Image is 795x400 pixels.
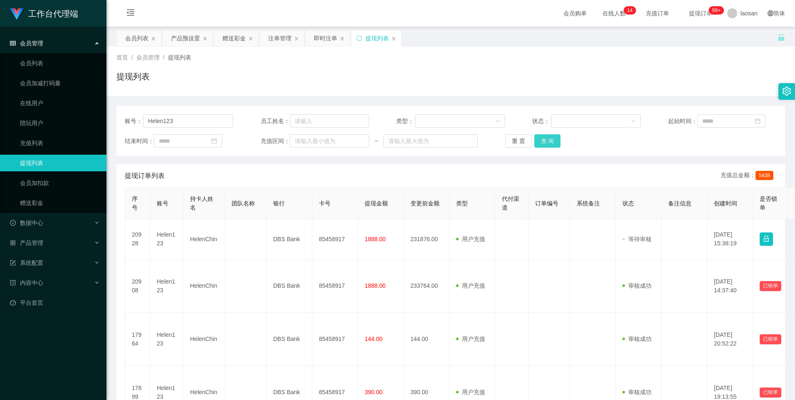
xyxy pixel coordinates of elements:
td: [DATE] 15:38:19 [707,219,753,259]
a: 赠送彩金 [20,195,100,211]
td: 233764.00 [404,259,449,313]
td: [DATE] 20:52:22 [707,313,753,366]
span: 会员管理 [10,40,43,47]
span: 会员管理 [136,54,160,61]
span: 数据中心 [10,220,43,226]
td: 20928 [125,219,150,259]
span: / [163,54,165,61]
span: 变更前金额 [410,200,439,207]
i: 图标: global [768,10,773,16]
td: 85458917 [312,313,358,366]
button: 查 询 [534,134,561,148]
input: 请输入 [290,114,369,128]
td: HelenChin [183,259,225,313]
span: 持卡人姓名 [190,195,213,211]
i: 图标: down [495,119,500,124]
span: 1888.00 [365,236,386,242]
span: 用户充值 [456,236,485,242]
span: 5438 [755,171,773,180]
span: 订单编号 [535,200,558,207]
i: 图标: appstore-o [10,240,16,246]
span: 144.00 [365,336,383,342]
span: 在线人数 [598,10,630,16]
span: 首页 [116,54,128,61]
span: ~ [369,137,383,146]
span: 等待审核 [622,236,652,242]
span: / [131,54,133,61]
span: 1888.00 [365,282,386,289]
td: DBS Bank [267,259,312,313]
p: 4 [630,6,633,15]
div: 会员列表 [125,30,148,46]
span: 员工姓名： [261,117,290,126]
img: logo.9652507e.png [10,8,23,20]
a: 会员加扣款 [20,175,100,191]
span: 产品管理 [10,240,43,246]
td: Helen123 [150,259,183,313]
span: 账号 [157,200,168,207]
div: 注单管理 [268,30,291,46]
sup: 1094 [709,6,724,15]
h1: 提现列表 [116,70,150,83]
i: 图标: unlock [778,34,785,41]
span: 审核成功 [622,389,652,395]
input: 请输入最小值为 [290,134,369,148]
td: 144.00 [404,313,449,366]
i: 图标: close [248,36,253,41]
span: 充值订单 [642,10,673,16]
td: [DATE] 14:37:40 [707,259,753,313]
span: 结束时间： [125,137,154,146]
span: 提现金额 [365,200,388,207]
span: 团队名称 [232,200,255,207]
a: 提现列表 [20,155,100,171]
span: 序号 [132,195,138,211]
span: 充值区间： [261,137,290,146]
span: 提现列表 [168,54,191,61]
div: 产品预设置 [171,30,200,46]
i: 图标: close [391,36,396,41]
div: 赠送彩金 [222,30,246,46]
span: 390.00 [365,389,383,395]
td: 85458917 [312,219,358,259]
a: 在线用户 [20,95,100,111]
a: 工作台代理端 [10,10,78,17]
td: 20908 [125,259,150,313]
td: DBS Bank [267,219,312,259]
input: 请输入最大值为 [383,134,478,148]
span: 系统备注 [577,200,600,207]
a: 图标: dashboard平台首页 [10,294,100,311]
span: 用户充值 [456,282,485,289]
a: 陪玩用户 [20,115,100,131]
i: 图标: close [151,36,156,41]
a: 会员加减打码量 [20,75,100,91]
td: 85458917 [312,259,358,313]
span: 内容中心 [10,279,43,286]
span: 提现订单列表 [125,171,165,181]
h1: 工作台代理端 [28,0,78,27]
button: 已锁单 [760,388,781,398]
td: HelenChin [183,219,225,259]
span: 账号： [125,117,143,126]
td: Helen123 [150,313,183,366]
td: Helen123 [150,219,183,259]
span: 创建时间 [714,200,737,207]
i: 图标: form [10,260,16,266]
span: 备注信息 [668,200,691,207]
span: 审核成功 [622,282,652,289]
i: 图标: profile [10,280,16,286]
button: 已锁单 [760,281,781,291]
td: HelenChin [183,313,225,366]
i: 图标: calendar [755,118,760,124]
span: 用户充值 [456,389,485,395]
span: 提现订单 [685,10,716,16]
span: 状态 [622,200,634,207]
div: 充值总金额： [721,171,777,181]
i: 图标: close [340,36,345,41]
a: 充值列表 [20,135,100,151]
button: 已锁单 [760,334,781,344]
span: 系统配置 [10,259,43,266]
td: DBS Bank [267,313,312,366]
i: 图标: table [10,40,16,46]
td: 231876.00 [404,219,449,259]
div: 即时注单 [314,30,337,46]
